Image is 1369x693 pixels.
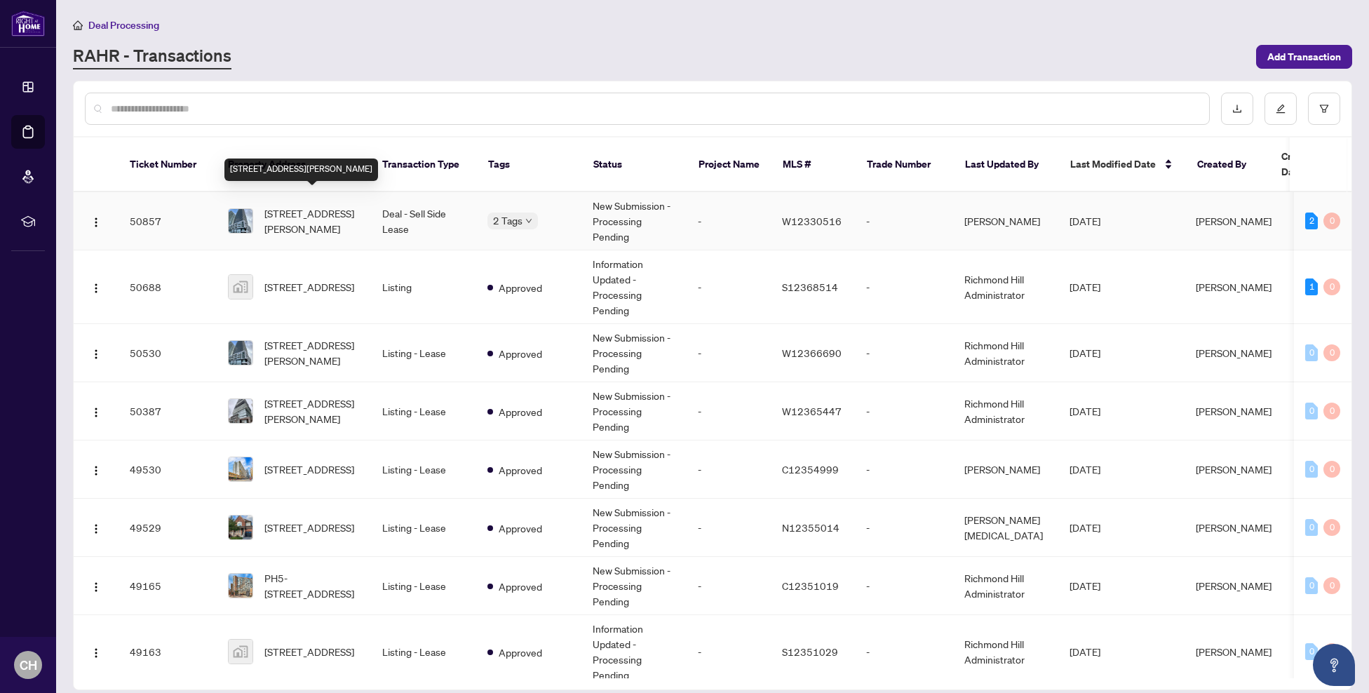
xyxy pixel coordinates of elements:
[264,337,360,368] span: [STREET_ADDRESS][PERSON_NAME]
[1070,281,1100,293] span: [DATE]
[85,458,107,480] button: Logo
[1305,461,1318,478] div: 0
[1308,93,1340,125] button: filter
[953,499,1058,557] td: [PERSON_NAME][MEDICAL_DATA]
[855,382,953,440] td: -
[581,192,687,250] td: New Submission - Processing Pending
[1323,403,1340,419] div: 0
[88,19,159,32] span: Deal Processing
[371,382,476,440] td: Listing - Lease
[581,250,687,324] td: Information Updated - Processing Pending
[1070,346,1100,359] span: [DATE]
[229,640,252,664] img: thumbnail-img
[1196,281,1272,293] span: [PERSON_NAME]
[85,516,107,539] button: Logo
[1305,213,1318,229] div: 2
[782,521,839,534] span: N12355014
[499,404,542,419] span: Approved
[371,499,476,557] td: Listing - Lease
[217,137,371,192] th: Property Address
[90,283,102,294] img: Logo
[1323,344,1340,361] div: 0
[119,192,217,250] td: 50857
[855,250,953,324] td: -
[229,574,252,598] img: thumbnail-img
[855,324,953,382] td: -
[119,615,217,689] td: 49163
[1270,137,1368,192] th: Created Date
[371,137,476,192] th: Transaction Type
[1305,577,1318,594] div: 0
[687,250,771,324] td: -
[229,516,252,539] img: thumbnail-img
[264,206,360,236] span: [STREET_ADDRESS][PERSON_NAME]
[371,192,476,250] td: Deal - Sell Side Lease
[1305,278,1318,295] div: 1
[477,137,582,192] th: Tags
[1196,521,1272,534] span: [PERSON_NAME]
[953,615,1058,689] td: Richmond Hill Administrator
[855,615,953,689] td: -
[90,523,102,534] img: Logo
[953,440,1058,499] td: [PERSON_NAME]
[687,440,771,499] td: -
[224,159,378,181] div: [STREET_ADDRESS][PERSON_NAME]
[85,574,107,597] button: Logo
[264,396,360,426] span: [STREET_ADDRESS][PERSON_NAME]
[119,499,217,557] td: 49529
[499,346,542,361] span: Approved
[11,11,45,36] img: logo
[1196,346,1272,359] span: [PERSON_NAME]
[782,346,842,359] span: W12366690
[525,217,532,224] span: down
[1323,577,1340,594] div: 0
[119,250,217,324] td: 50688
[855,557,953,615] td: -
[73,44,231,69] a: RAHR - Transactions
[1265,93,1297,125] button: edit
[229,399,252,423] img: thumbnail-img
[264,644,354,659] span: [STREET_ADDRESS]
[1059,137,1185,192] th: Last Modified Date
[371,557,476,615] td: Listing - Lease
[1221,93,1253,125] button: download
[582,137,687,192] th: Status
[20,655,37,675] span: CH
[1070,405,1100,417] span: [DATE]
[1281,149,1340,180] span: Created Date
[953,192,1058,250] td: [PERSON_NAME]
[119,557,217,615] td: 49165
[581,499,687,557] td: New Submission - Processing Pending
[1196,405,1272,417] span: [PERSON_NAME]
[499,520,542,536] span: Approved
[687,499,771,557] td: -
[954,137,1059,192] th: Last Updated By
[855,440,953,499] td: -
[1323,461,1340,478] div: 0
[855,499,953,557] td: -
[782,215,842,227] span: W12330516
[782,405,842,417] span: W12365447
[1305,643,1318,660] div: 0
[1196,463,1272,476] span: [PERSON_NAME]
[85,400,107,422] button: Logo
[687,382,771,440] td: -
[1305,344,1318,361] div: 0
[953,324,1058,382] td: Richmond Hill Administrator
[119,382,217,440] td: 50387
[687,615,771,689] td: -
[229,209,252,233] img: thumbnail-img
[1323,519,1340,536] div: 0
[687,557,771,615] td: -
[1323,643,1340,660] div: 0
[1256,45,1352,69] button: Add Transaction
[782,281,838,293] span: S12368514
[85,640,107,663] button: Logo
[264,520,354,535] span: [STREET_ADDRESS]
[499,462,542,478] span: Approved
[771,137,856,192] th: MLS #
[953,557,1058,615] td: Richmond Hill Administrator
[953,382,1058,440] td: Richmond Hill Administrator
[687,324,771,382] td: -
[581,615,687,689] td: Information Updated - Processing Pending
